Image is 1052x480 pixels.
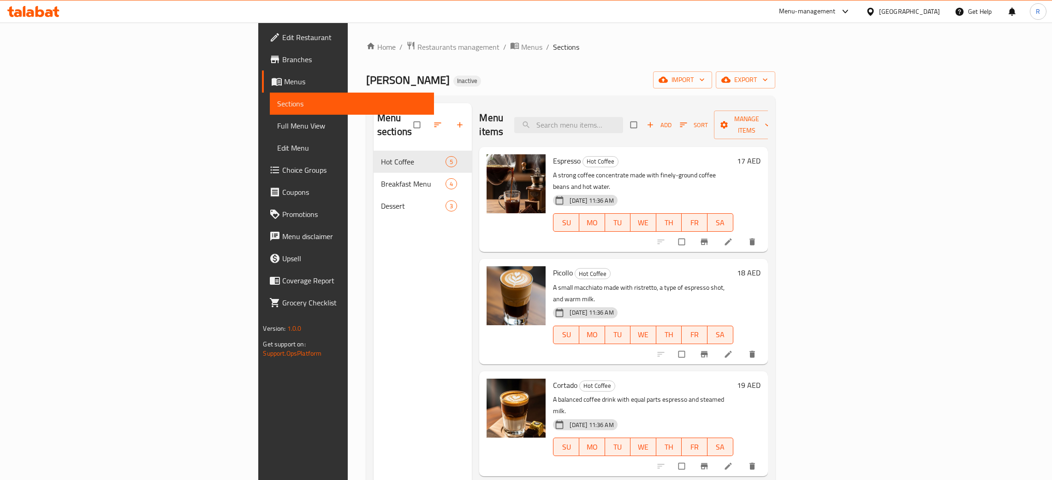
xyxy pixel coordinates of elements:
span: Cortado [553,378,577,392]
button: Add [644,118,674,132]
button: WE [630,438,656,456]
div: Hot Coffee5 [374,151,472,173]
button: Branch-specific-item [694,232,716,252]
button: FR [682,326,707,344]
button: Manage items [714,111,779,139]
li: / [503,41,506,53]
span: Edit Restaurant [282,32,427,43]
span: [DATE] 11:36 AM [566,421,617,429]
span: Hot Coffee [381,156,446,167]
span: Add item [644,118,674,132]
button: MO [579,326,605,344]
span: 1.0.0 [287,322,302,334]
a: Coupons [262,181,434,203]
button: MO [579,438,605,456]
button: TU [605,326,631,344]
button: TU [605,213,631,232]
span: Choice Groups [282,164,427,176]
span: [DATE] 11:36 AM [566,196,617,205]
button: FR [682,438,707,456]
div: Hot Coffee [582,156,618,167]
span: SU [557,440,575,454]
span: SA [711,328,730,341]
span: Menu disclaimer [282,231,427,242]
span: Select all sections [408,116,428,134]
h6: 17 AED [737,154,761,167]
span: TU [609,328,627,341]
button: FR [682,213,707,232]
a: Edit menu item [724,462,735,471]
button: TH [656,438,682,456]
span: SA [711,440,730,454]
span: Hot Coffee [575,269,610,279]
span: Edit Menu [277,142,427,153]
span: Branches [282,54,427,65]
a: Edit menu item [724,350,735,359]
span: MO [583,328,601,341]
p: A balanced coffee drink with equal parts espresso and steamed milk. [553,394,733,417]
h6: 18 AED [737,266,761,279]
span: import [660,74,705,86]
span: Promotions [282,209,427,220]
button: Add section [450,115,472,135]
a: Edit menu item [724,237,735,246]
span: WE [634,440,653,454]
span: Sections [277,98,427,109]
span: Select to update [673,457,692,475]
span: Get support on: [263,338,305,350]
span: Dessert [381,200,446,211]
span: FR [685,328,704,341]
nav: Menu sections [374,147,472,221]
span: MO [583,216,601,229]
span: Sort items [674,118,714,132]
a: Menu disclaimer [262,225,434,247]
span: [DATE] 11:36 AM [566,308,617,317]
span: Full Menu View [277,120,427,131]
a: Full Menu View [270,115,434,137]
a: Branches [262,48,434,70]
span: Manage items [721,113,772,136]
span: WE [634,216,653,229]
div: items [446,178,457,189]
span: Upsell [282,253,427,264]
button: SU [553,438,579,456]
span: MO [583,440,601,454]
p: A small macchiato made with ristretto, a type of espresso shot, and warm milk. [553,282,733,305]
button: SU [553,326,579,344]
img: Cortado [487,379,546,438]
span: TH [660,216,678,229]
span: Picollo [553,266,573,280]
button: SA [707,326,733,344]
a: Support.OpsPlatform [263,347,321,359]
span: export [723,74,768,86]
span: 4 [446,180,457,188]
button: SA [707,213,733,232]
span: SU [557,328,575,341]
span: Add [647,120,672,130]
button: import [653,71,712,88]
span: TH [660,328,678,341]
span: Restaurants management [417,41,499,53]
div: Dessert3 [374,195,472,217]
span: Select to update [673,345,692,363]
nav: breadcrumb [366,41,775,53]
div: Hot Coffee [575,268,611,279]
span: Menus [284,76,427,87]
li: / [546,41,549,53]
button: SA [707,438,733,456]
div: Breakfast Menu4 [374,173,472,195]
button: delete [742,232,764,252]
button: SU [553,213,579,232]
span: Breakfast Menu [381,178,446,189]
span: R [1036,6,1040,17]
button: TU [605,438,631,456]
a: Edit Menu [270,137,434,159]
a: Upsell [262,247,434,269]
span: Sort sections [428,115,450,135]
span: Sections [553,41,579,53]
a: Grocery Checklist [262,292,434,314]
span: SA [711,216,730,229]
span: Coverage Report [282,275,427,286]
span: TU [609,216,627,229]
